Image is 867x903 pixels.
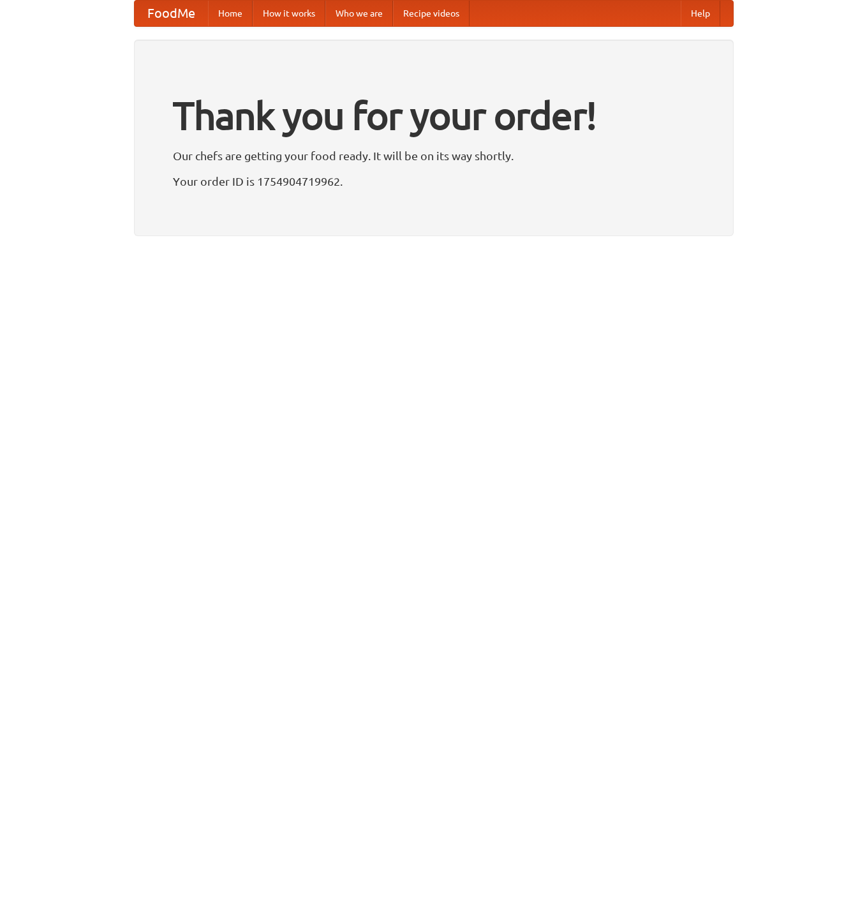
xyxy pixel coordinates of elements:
h1: Thank you for your order! [173,85,695,146]
a: How it works [253,1,325,26]
a: Help [681,1,720,26]
a: Home [208,1,253,26]
a: FoodMe [135,1,208,26]
p: Your order ID is 1754904719962. [173,172,695,191]
a: Recipe videos [393,1,470,26]
a: Who we are [325,1,393,26]
p: Our chefs are getting your food ready. It will be on its way shortly. [173,146,695,165]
